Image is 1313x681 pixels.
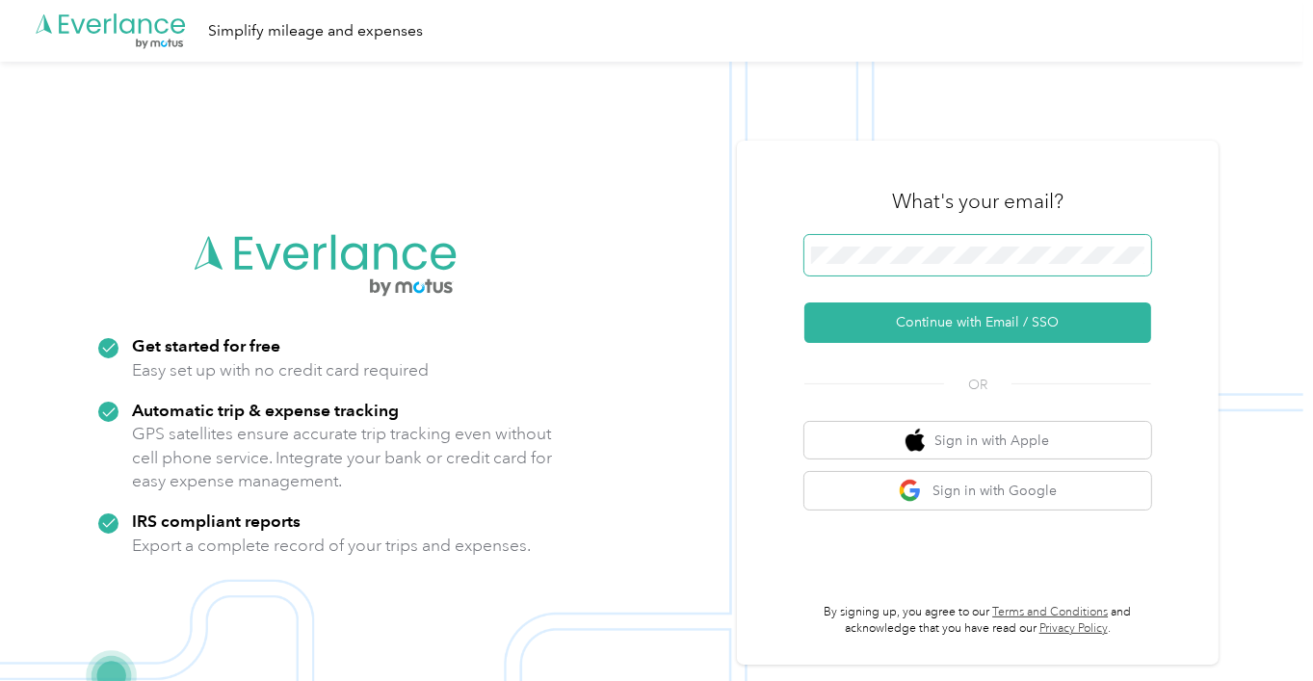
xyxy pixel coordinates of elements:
h3: What's your email? [892,188,1064,215]
p: GPS satellites ensure accurate trip tracking even without cell phone service. Integrate your bank... [132,422,553,493]
p: By signing up, you agree to our and acknowledge that you have read our . [804,604,1151,638]
button: google logoSign in with Google [804,472,1151,510]
p: Export a complete record of your trips and expenses. [132,534,531,558]
div: Simplify mileage and expenses [208,19,423,43]
button: apple logoSign in with Apple [804,422,1151,459]
p: Easy set up with no credit card required [132,358,429,382]
a: Privacy Policy [1039,621,1108,636]
span: OR [944,375,1011,395]
strong: Get started for free [132,335,280,355]
strong: IRS compliant reports [132,511,301,531]
img: google logo [899,479,923,503]
strong: Automatic trip & expense tracking [132,400,399,420]
button: Continue with Email / SSO [804,302,1151,343]
img: apple logo [906,429,925,453]
a: Terms and Conditions [992,605,1108,619]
